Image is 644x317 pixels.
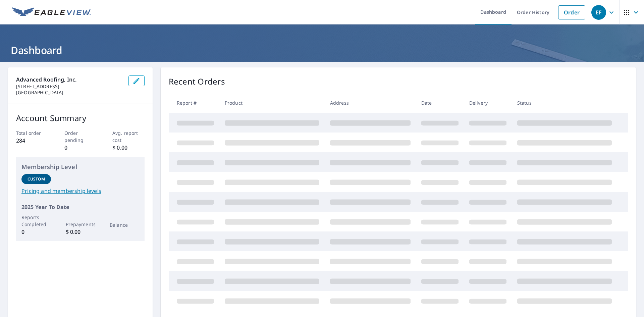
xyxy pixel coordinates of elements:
[16,90,123,96] p: [GEOGRAPHIC_DATA]
[112,144,145,152] p: $ 0.00
[512,93,617,113] th: Status
[464,93,512,113] th: Delivery
[16,129,48,137] p: Total order
[558,5,585,19] a: Order
[591,5,606,20] div: EF
[66,221,95,228] p: Prepayments
[416,93,464,113] th: Date
[8,43,636,57] h1: Dashboard
[16,75,123,84] p: Advanced Roofing, Inc.
[112,129,145,144] p: Avg. report cost
[21,203,139,211] p: 2025 Year To Date
[28,176,45,182] p: Custom
[66,228,95,236] p: $ 0.00
[325,93,416,113] th: Address
[64,129,97,144] p: Order pending
[21,228,51,236] p: 0
[16,137,48,145] p: 284
[16,84,123,90] p: [STREET_ADDRESS]
[110,221,139,228] p: Balance
[16,112,145,124] p: Account Summary
[169,75,225,88] p: Recent Orders
[21,162,139,171] p: Membership Level
[21,214,51,228] p: Reports Completed
[64,144,97,152] p: 0
[219,93,325,113] th: Product
[12,7,91,17] img: EV Logo
[169,93,219,113] th: Report #
[21,187,139,195] a: Pricing and membership levels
